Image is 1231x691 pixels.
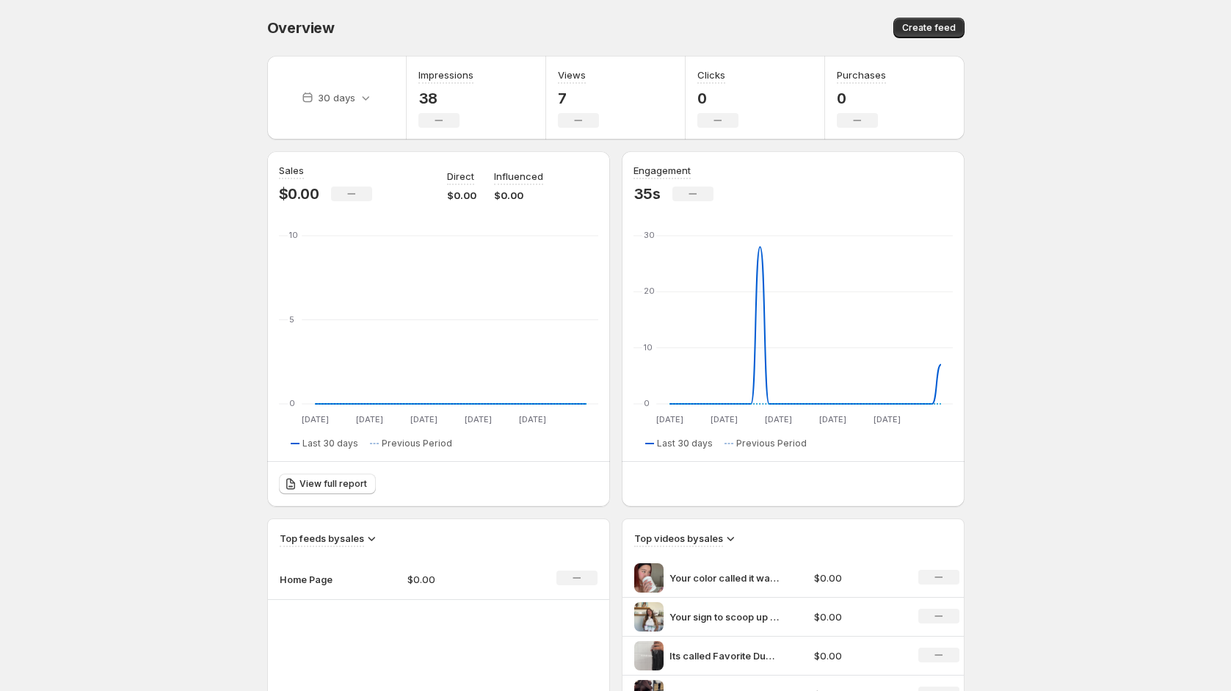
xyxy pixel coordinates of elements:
[697,68,725,82] h3: Clicks
[302,438,358,449] span: Last 30 days
[697,90,738,107] p: 0
[814,648,901,663] p: $0.00
[418,90,473,107] p: 38
[644,398,650,408] text: 0
[814,609,901,624] p: $0.00
[656,414,683,424] text: [DATE]
[447,169,474,184] p: Direct
[355,414,382,424] text: [DATE]
[494,169,543,184] p: Influenced
[558,90,599,107] p: 7
[657,438,713,449] span: Last 30 days
[669,609,780,624] p: Your sign to scoop up the next essential for your hair Our Reconstructor series are formulated to...
[280,531,364,546] h3: Top feeds by sales
[301,414,328,424] text: [DATE]
[558,68,586,82] h3: Views
[633,163,691,178] h3: Engagement
[814,571,901,585] p: $0.00
[518,414,545,424] text: [DATE]
[494,188,543,203] p: $0.00
[410,414,437,424] text: [DATE]
[418,68,473,82] h3: Impressions
[279,163,304,178] h3: Sales
[407,572,512,587] p: $0.00
[289,314,294,325] text: 5
[764,414,791,424] text: [DATE]
[818,414,846,424] text: [DATE]
[902,22,956,34] span: Create feed
[464,414,491,424] text: [DATE]
[279,474,376,494] a: View full report
[837,68,886,82] h3: Purchases
[289,398,295,408] text: 0
[873,414,900,424] text: [DATE]
[893,18,965,38] button: Create feed
[267,19,335,37] span: Overview
[837,90,886,107] p: 0
[644,342,653,352] text: 10
[669,648,780,663] p: Its called Favorite Duo for a reason Heres some benefits that come with our Favorite Shampoo and ...
[289,230,298,240] text: 10
[634,531,723,546] h3: Top videos by sales
[644,286,655,296] text: 20
[318,90,355,105] p: 30 days
[669,571,780,585] p: Your color called it wants to stay vibrant Say goodbye to color fading and that extra salon trip ...
[634,602,664,632] img: Your sign to scoop up the next essential for your hair Our Reconstructor series are formulated to...
[736,438,807,449] span: Previous Period
[382,438,452,449] span: Previous Period
[299,478,367,490] span: View full report
[634,563,664,593] img: Your color called it wants to stay vibrant Say goodbye to color fading and that extra salon trip ...
[633,185,661,203] p: 35s
[280,572,353,587] p: Home Page
[447,188,476,203] p: $0.00
[634,641,664,670] img: Its called Favorite Duo for a reason Heres some benefits that come with our Favorite Shampoo and ...
[279,185,319,203] p: $0.00
[710,414,737,424] text: [DATE]
[644,230,655,240] text: 30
